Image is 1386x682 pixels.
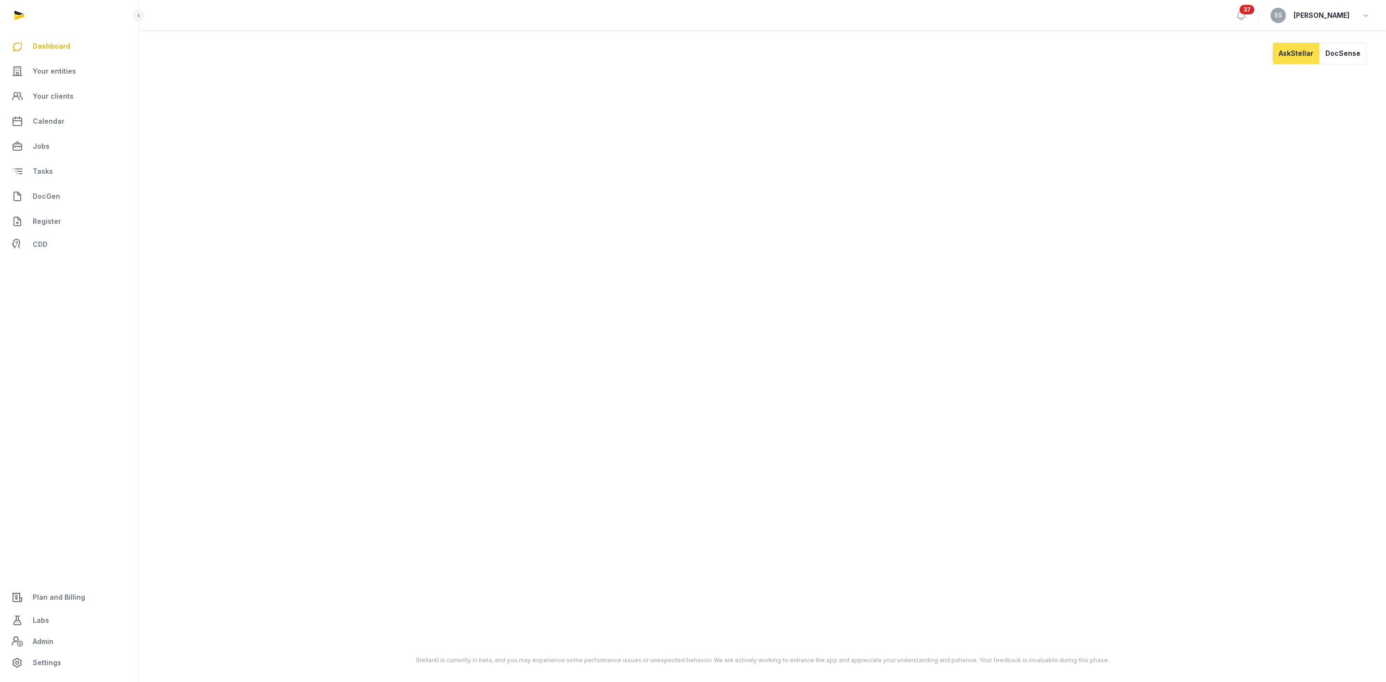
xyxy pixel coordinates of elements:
[8,85,130,108] a: Your clients
[33,90,74,102] span: Your clients
[33,239,48,250] span: CDD
[1275,13,1282,18] span: ES
[33,166,53,177] span: Tasks
[33,116,64,127] span: Calendar
[1272,42,1319,64] button: AskStellar
[8,135,130,158] a: Jobs
[33,65,76,77] span: Your entities
[1319,42,1367,64] button: DocSense
[33,216,61,227] span: Register
[33,40,70,52] span: Dashboard
[263,656,1261,664] div: StellarAI is currently in beta, and you may experience some performance issues or unexpected beha...
[8,235,130,254] a: CDD
[8,609,130,632] a: Labs
[8,586,130,609] a: Plan and Billing
[8,185,130,208] a: DocGen
[33,615,49,626] span: Labs
[8,110,130,133] a: Calendar
[1270,8,1286,23] button: ES
[33,657,61,669] span: Settings
[8,60,130,83] a: Your entities
[1240,5,1255,14] span: 37
[33,592,85,603] span: Plan and Billing
[8,632,130,651] a: Admin
[33,191,60,202] span: DocGen
[8,651,130,674] a: Settings
[8,160,130,183] a: Tasks
[1294,10,1349,21] span: [PERSON_NAME]
[8,210,130,233] a: Register
[33,636,53,647] span: Admin
[33,141,50,152] span: Jobs
[8,35,130,58] a: Dashboard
